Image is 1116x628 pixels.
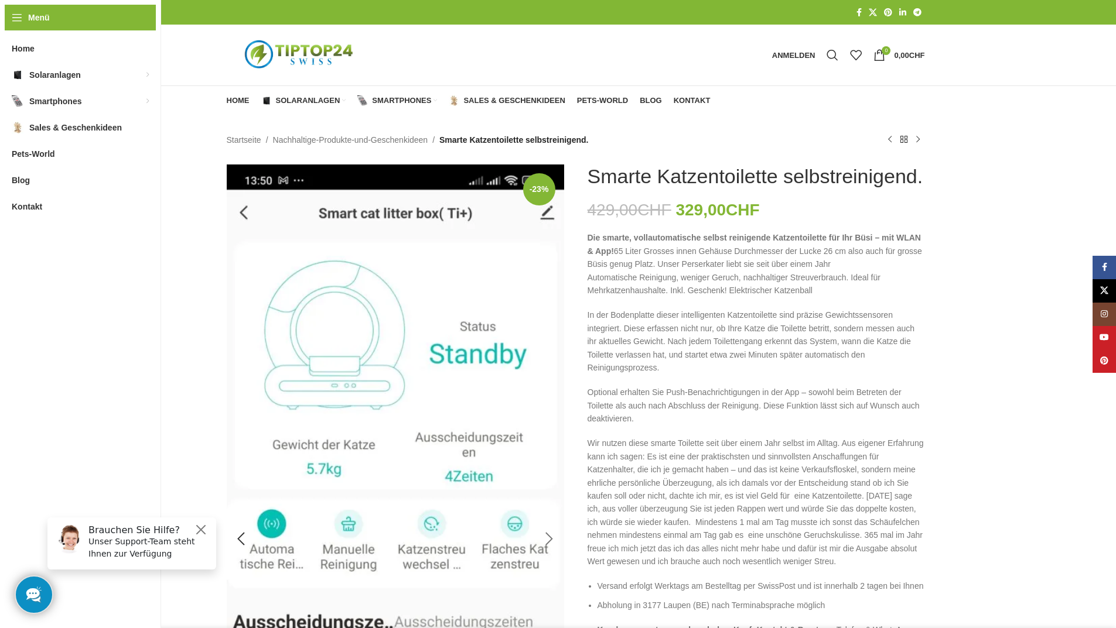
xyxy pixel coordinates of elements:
a: Smartphones [357,89,437,112]
h1: Smarte Katzentoilette selbstreinigend. [588,164,923,188]
li: Abholung in 3177 Laupen (BE) nach Terminabsprache möglich [598,599,925,612]
span: Kontakt [674,96,711,105]
p: In der Bodenplatte dieser intelligenten Katzentoilette sind präzise Gewichtssensoren integriert. ... [588,308,925,374]
a: Logo der Website [227,50,373,59]
h6: Brauchen Sie Hilfe? [50,16,171,28]
span: Blog [12,170,30,191]
p: Wir nutzen diese smarte Toilette seit über einem Jahr selbst im Alltag. Aus eigener Erfahrung kan... [588,437,925,568]
span: Kontakt [12,196,42,217]
a: Home [227,89,250,112]
a: Telegram Social Link [910,5,925,20]
strong: Die smarte, vollautomatische selbst reinigende Katzentoilette für Ihr Büsi – mit WLAN & App! [588,233,921,255]
a: Pinterest Social Link [1093,349,1116,373]
a: X Social Link [865,5,880,20]
span: -23% [523,173,555,205]
bdi: 0,00 [894,51,924,60]
a: Suche [821,43,844,67]
p: Optional erhalten Sie Push-Benachrichtigungen in der App – sowohl beim Betreten der Toilette als ... [588,386,925,425]
a: YouTube Social Link [1093,326,1116,349]
span: Pets-World [577,96,628,105]
a: Sales & Geschenkideen [449,89,565,112]
img: Sales & Geschenkideen [12,122,23,133]
img: Smartphones [357,95,368,106]
p: 65 Liter Grosses innen Gehäuse Durchmesser der Lucke 26 cm also auch für grosse Büsis genug Platz... [588,231,925,297]
a: Nachhaltige-Produkte-und-Geschenkideen [273,133,428,146]
span: Home [12,38,35,59]
img: Sales & Geschenkideen [449,95,459,106]
span: Menü [28,11,50,24]
a: Instagram Social Link [1093,303,1116,326]
a: Solaranlagen [261,89,346,112]
a: LinkedIn Social Link [896,5,910,20]
div: Hauptnavigation [221,89,716,112]
a: Nächstes Produkt [911,133,925,147]
span: Home [227,96,250,105]
a: Facebook Social Link [853,5,865,20]
button: Close [156,15,170,29]
div: Next slide [535,524,564,554]
span: Smartphones [29,91,81,112]
span: Pets-World [12,143,55,164]
span: 0 [882,46,890,55]
a: Vorheriges Produkt [883,133,897,147]
img: Solaranlagen [12,69,23,81]
span: CHF [637,201,671,219]
a: Kontakt [674,89,711,112]
span: Solaranlagen [29,64,81,85]
a: Pinterest Social Link [880,5,896,20]
a: Pets-World [577,89,628,112]
span: Sales & Geschenkideen [29,117,122,138]
a: X Social Link [1093,279,1116,303]
nav: Breadcrumb [227,133,589,146]
bdi: 429,00 [588,201,671,219]
span: Smartphones [372,96,431,105]
span: CHF [909,51,925,60]
span: CHF [726,201,760,219]
a: 0 0,00CHF [868,43,930,67]
li: Versand erfolgt Werktags am Bestelltag per SwissPost und ist innerhalb 2 tagen bei Ihnen [598,579,925,592]
bdi: 329,00 [675,201,759,219]
a: Blog [640,89,662,112]
img: Solaranlagen [261,95,272,106]
p: Unser Support-Team steht Ihnen zur Verfügung [50,28,171,52]
span: Smarte Katzentoilette selbstreinigend. [439,133,588,146]
span: Sales & Geschenkideen [463,96,565,105]
span: Blog [640,96,662,105]
a: Facebook Social Link [1093,256,1116,279]
a: Startseite [227,133,261,146]
span: Solaranlagen [276,96,340,105]
div: Meine Wunschliste [844,43,868,67]
img: Customer service [16,16,46,46]
img: Smartphones [12,95,23,107]
span: Anmelden [772,52,815,59]
div: Previous slide [227,524,256,554]
a: Anmelden [766,43,821,67]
